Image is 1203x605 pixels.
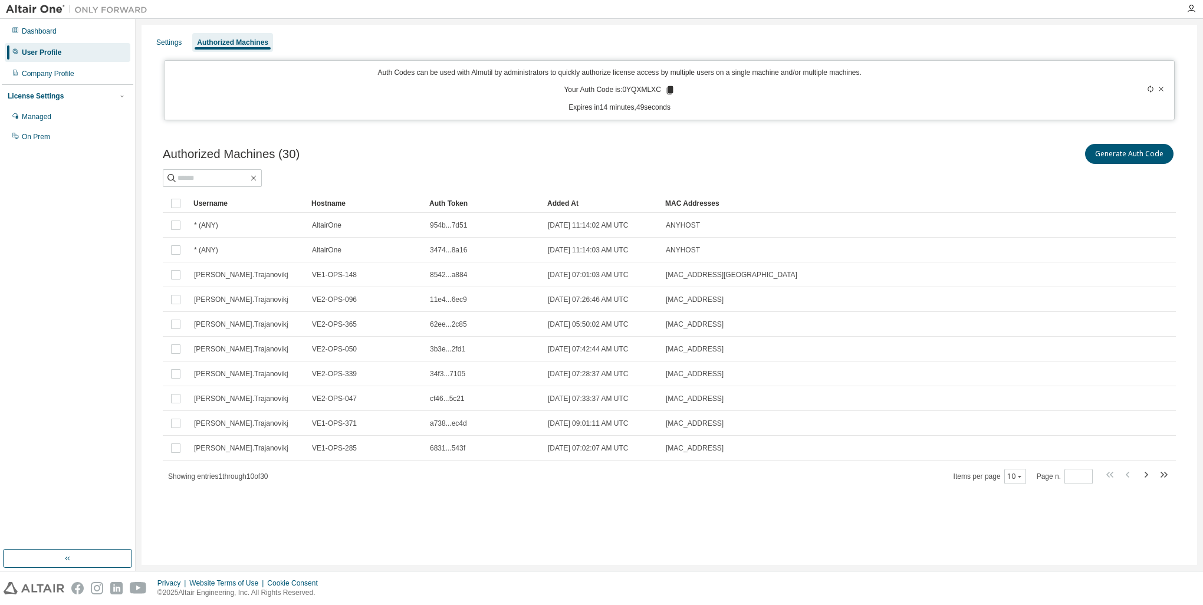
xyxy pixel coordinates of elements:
span: 3b3e...2fd1 [430,344,465,354]
span: ANYHOST [666,221,700,230]
span: [MAC_ADDRESS] [666,443,724,453]
span: VE1-OPS-148 [312,270,357,280]
span: VE2-OPS-047 [312,394,357,403]
img: youtube.svg [130,582,147,594]
div: On Prem [22,132,50,142]
span: VE2-OPS-096 [312,295,357,304]
span: [DATE] 11:14:03 AM UTC [548,245,629,255]
img: facebook.svg [71,582,84,594]
span: 954b...7d51 [430,221,467,230]
div: Website Terms of Use [189,578,267,588]
img: linkedin.svg [110,582,123,594]
span: * (ANY) [194,245,218,255]
span: AltairOne [312,221,341,230]
img: instagram.svg [91,582,103,594]
span: [DATE] 07:28:37 AM UTC [548,369,629,379]
span: [PERSON_NAME].Trajanovikj [194,320,288,329]
span: 6831...543f [430,443,465,453]
div: Hostname [311,194,420,213]
span: [PERSON_NAME].Trajanovikj [194,419,288,428]
span: [PERSON_NAME].Trajanovikj [194,369,288,379]
span: 3474...8a16 [430,245,467,255]
p: Expires in 14 minutes, 49 seconds [172,103,1067,113]
span: Authorized Machines (30) [163,147,300,161]
span: 62ee...2c85 [430,320,467,329]
span: a738...ec4d [430,419,467,428]
span: ANYHOST [666,245,700,255]
p: Auth Codes can be used with Almutil by administrators to quickly authorize license access by mult... [172,68,1067,78]
span: [PERSON_NAME].Trajanovikj [194,394,288,403]
span: [DATE] 07:42:44 AM UTC [548,344,629,354]
button: 10 [1007,472,1023,481]
div: Dashboard [22,27,57,36]
span: Items per page [954,469,1026,484]
span: 8542...a884 [430,270,467,280]
span: VE1-OPS-371 [312,419,357,428]
span: Page n. [1037,469,1093,484]
span: [MAC_ADDRESS] [666,394,724,403]
div: Company Profile [22,69,74,78]
button: Generate Auth Code [1085,144,1174,164]
span: [MAC_ADDRESS] [666,320,724,329]
span: [MAC_ADDRESS] [666,369,724,379]
span: [PERSON_NAME].Trajanovikj [194,443,288,453]
span: [DATE] 09:01:11 AM UTC [548,419,629,428]
span: [PERSON_NAME].Trajanovikj [194,270,288,280]
span: [DATE] 07:02:07 AM UTC [548,443,629,453]
img: Altair One [6,4,153,15]
img: altair_logo.svg [4,582,64,594]
span: AltairOne [312,245,341,255]
span: [DATE] 07:26:46 AM UTC [548,295,629,304]
span: [PERSON_NAME].Trajanovikj [194,295,288,304]
span: 34f3...7105 [430,369,465,379]
span: VE2-OPS-050 [312,344,357,354]
span: [DATE] 05:50:02 AM UTC [548,320,629,329]
div: Settings [156,38,182,47]
p: Your Auth Code is: 0YQXMLXC [564,85,675,96]
span: VE2-OPS-339 [312,369,357,379]
span: [PERSON_NAME].Trajanovikj [194,344,288,354]
span: [MAC_ADDRESS] [666,344,724,354]
span: [MAC_ADDRESS] [666,419,724,428]
span: [DATE] 07:33:37 AM UTC [548,394,629,403]
div: License Settings [8,91,64,101]
div: Username [193,194,302,213]
span: * (ANY) [194,221,218,230]
div: Added At [547,194,656,213]
div: Cookie Consent [267,578,324,588]
span: [MAC_ADDRESS] [666,295,724,304]
div: Auth Token [429,194,538,213]
div: Authorized Machines [197,38,268,47]
div: User Profile [22,48,61,57]
div: Managed [22,112,51,121]
span: VE2-OPS-365 [312,320,357,329]
div: Privacy [157,578,189,588]
span: [MAC_ADDRESS][GEOGRAPHIC_DATA] [666,270,797,280]
span: [DATE] 11:14:02 AM UTC [548,221,629,230]
div: MAC Addresses [665,194,1052,213]
span: [DATE] 07:01:03 AM UTC [548,270,629,280]
span: 11e4...6ec9 [430,295,467,304]
span: cf46...5c21 [430,394,465,403]
span: VE1-OPS-285 [312,443,357,453]
span: Showing entries 1 through 10 of 30 [168,472,268,481]
p: © 2025 Altair Engineering, Inc. All Rights Reserved. [157,588,325,598]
